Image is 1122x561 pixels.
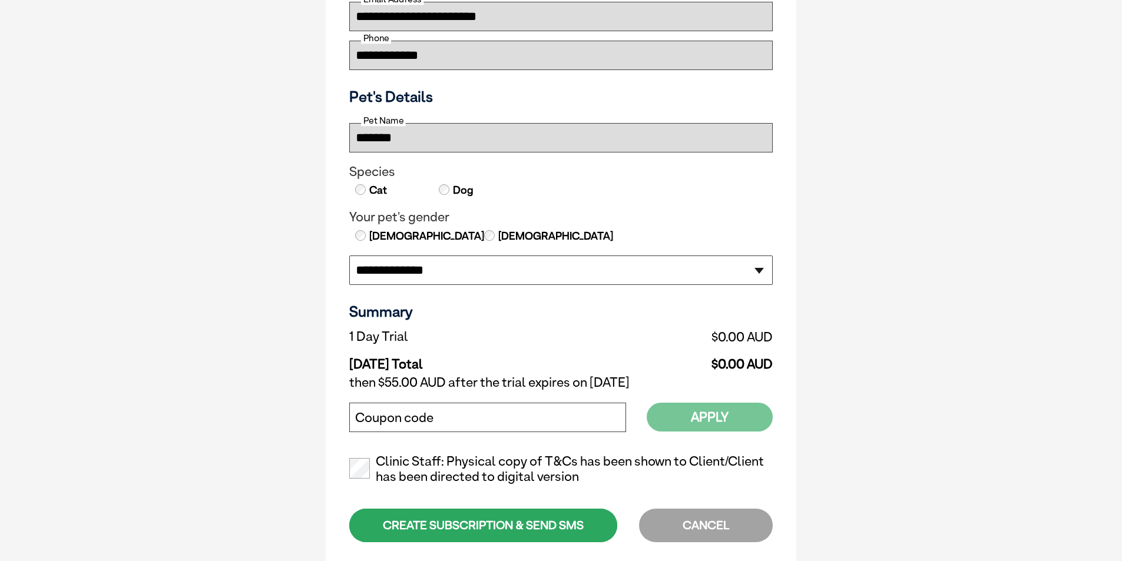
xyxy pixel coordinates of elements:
button: Apply [647,403,773,431]
input: Clinic Staff: Physical copy of T&Cs has been shown to Client/Client has been directed to digital ... [349,458,370,479]
label: Clinic Staff: Physical copy of T&Cs has been shown to Client/Client has been directed to digital ... [349,454,773,484]
label: Phone [361,33,391,44]
div: CANCEL [639,509,773,542]
h3: Summary [349,303,773,320]
h3: Pet's Details [345,88,777,105]
legend: Species [349,164,773,180]
td: [DATE] Total [349,347,580,372]
div: CREATE SUBSCRIPTION & SEND SMS [349,509,617,542]
label: Coupon code [355,410,433,426]
td: $0.00 AUD [580,347,773,372]
td: $0.00 AUD [580,326,773,347]
legend: Your pet's gender [349,210,773,225]
td: 1 Day Trial [349,326,580,347]
td: then $55.00 AUD after the trial expires on [DATE] [349,372,773,393]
